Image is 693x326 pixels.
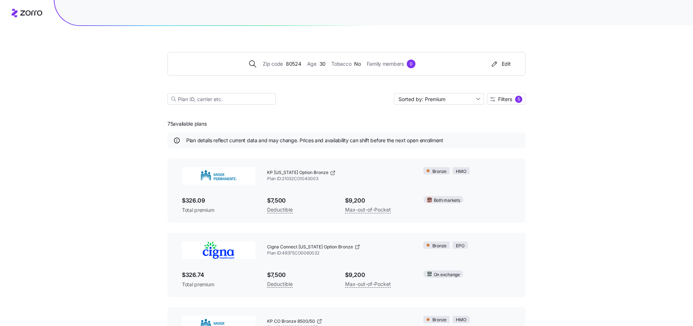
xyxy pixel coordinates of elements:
[267,205,293,214] span: Deductible
[432,243,447,249] span: Bronze
[182,270,256,279] span: $326.74
[456,243,464,249] span: EPO
[267,244,353,250] span: Cigna Connect [US_STATE] Option Bronze
[182,207,256,214] span: Total premium
[432,168,447,175] span: Bronze
[182,281,256,288] span: Total premium
[267,250,412,256] span: Plan ID: 49375CO0060032
[432,317,447,323] span: Bronze
[487,58,514,70] button: Edit
[267,170,328,176] span: KP [US_STATE] Option Bronze
[456,317,466,323] span: HMO
[167,120,206,127] span: 75 available plans
[267,318,315,325] span: KP CO Bronze 8500/50
[345,196,411,205] span: $9,200
[267,270,334,279] span: $7,500
[267,196,334,205] span: $7,500
[267,176,412,182] span: Plan ID: 21032CO1040003
[354,60,361,68] span: No
[186,137,443,144] span: Plan details reflect current data and may change. Prices and availability can shift before the ne...
[434,197,460,204] span: Both markets
[407,60,415,68] div: 0
[345,280,391,288] span: Max-out-of-Pocket
[394,93,484,105] input: Sort by
[515,96,522,103] div: 5
[434,271,460,278] span: On exchange
[345,205,391,214] span: Max-out-of-Pocket
[319,60,326,68] span: 30
[498,97,512,102] span: Filters
[267,280,293,288] span: Deductible
[182,167,256,184] img: Kaiser Permanente
[167,93,276,105] input: Plan ID, carrier etc.
[182,242,256,259] img: Cigna Healthcare
[182,196,256,205] span: $326.09
[367,60,404,68] span: Family members
[307,60,317,68] span: Age
[331,60,351,68] span: Tobacco
[286,60,301,68] span: 80524
[487,93,526,105] button: Filters5
[345,270,411,279] span: $9,200
[456,168,466,175] span: HMO
[490,60,511,68] div: Edit
[263,60,283,68] span: Zip code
